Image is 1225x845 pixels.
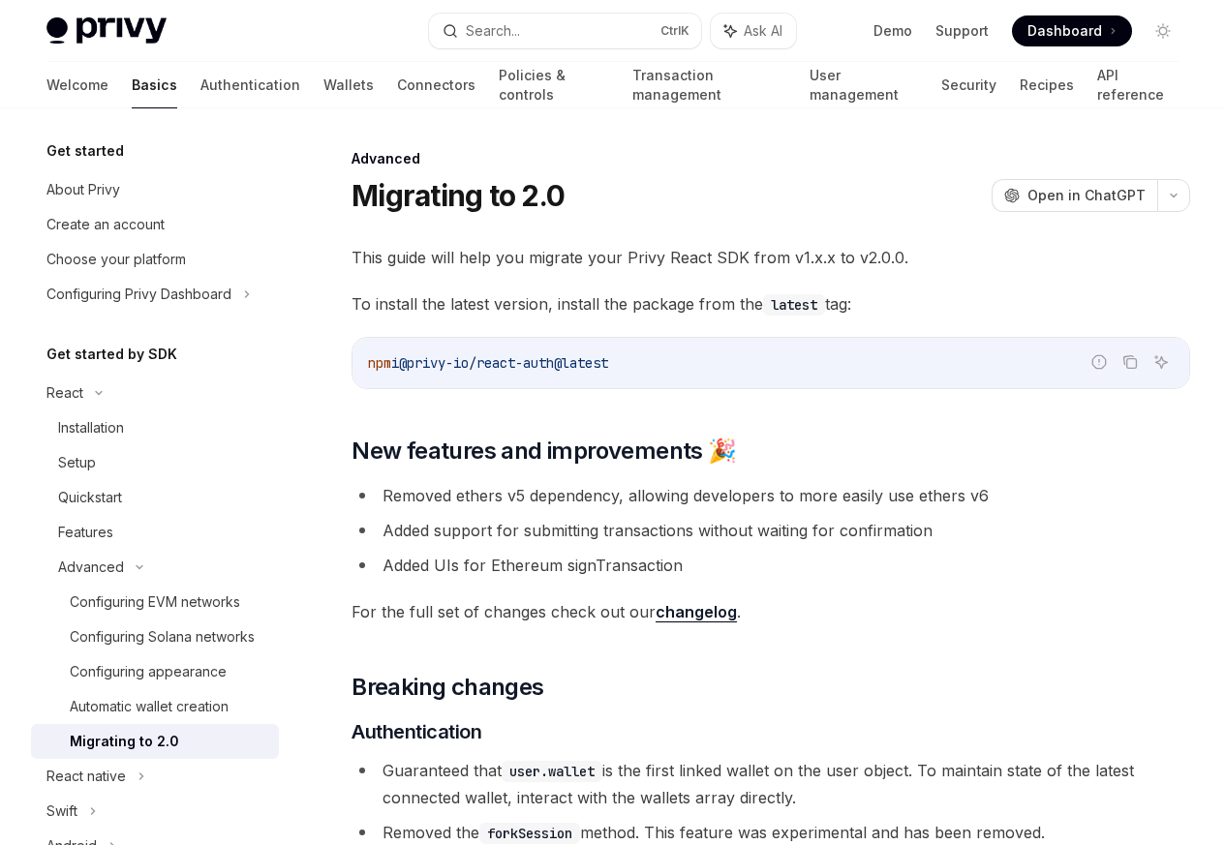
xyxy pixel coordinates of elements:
[46,283,231,306] div: Configuring Privy Dashboard
[383,761,1134,807] span: Guaranteed that is the first linked wallet on the user object. To maintain state of the latest co...
[352,672,543,703] span: Breaking changes
[1027,186,1146,205] span: Open in ChatGPT
[1148,349,1174,375] button: Ask AI
[502,761,602,782] code: user.wallet
[31,619,279,654] a: Configuring Solana networks
[391,354,399,372] span: i
[200,62,300,108] a: Authentication
[31,689,279,724] a: Automatic wallet creation
[352,244,1190,271] span: This guide will help you migrate your Privy React SDK from v1.x.x to v2.0.0.
[70,590,240,614] div: Configuring EVM networks
[352,290,1190,317] span: To install the latest version, install the package from the tag:
[31,410,279,445] a: Installation
[46,139,124,163] h5: Get started
[479,823,580,844] code: forkSession
[1027,21,1102,41] span: Dashboard
[31,724,279,759] a: Migrating to 2.0
[70,730,179,753] div: Migrating to 2.0
[632,62,785,108] a: Transaction management
[31,242,279,277] a: Choose your platform
[873,21,912,41] a: Demo
[429,14,701,48] button: Search...CtrlK
[1012,15,1132,46] a: Dashboard
[466,19,520,43] div: Search...
[31,654,279,689] a: Configuring appearance
[46,178,120,201] div: About Privy
[46,213,165,236] div: Create an account
[46,248,186,271] div: Choose your platform
[46,343,177,366] h5: Get started by SDK
[352,436,736,467] span: New features and improvements 🎉
[368,354,391,372] span: npm
[46,381,83,405] div: React
[31,480,279,515] a: Quickstart
[763,294,825,316] code: latest
[46,17,167,45] img: light logo
[1020,62,1074,108] a: Recipes
[46,765,126,788] div: React native
[383,823,1045,842] span: Removed the method. This feature was experimental and has been removed.
[70,660,227,683] div: Configuring appearance
[352,552,1190,579] li: Added UIs for Ethereum signTransaction
[656,602,737,622] a: changelog
[70,695,229,718] div: Automatic wallet creation
[31,172,279,207] a: About Privy
[46,62,108,108] a: Welcome
[499,62,609,108] a: Policies & controls
[58,451,96,474] div: Setup
[1148,15,1179,46] button: Toggle dark mode
[323,62,374,108] a: Wallets
[352,598,1190,625] span: For the full set of changes check out our .
[352,149,1190,168] div: Advanced
[352,718,481,745] span: Authentication
[711,14,796,48] button: Ask AI
[660,23,689,39] span: Ctrl K
[70,625,255,649] div: Configuring Solana networks
[352,178,565,213] h1: Migrating to 2.0
[31,585,279,619] a: Configuring EVM networks
[935,21,989,41] a: Support
[941,62,996,108] a: Security
[46,800,77,823] div: Swift
[352,482,1190,509] li: Removed ethers v5 dependency, allowing developers to more easily use ethers v6
[31,515,279,550] a: Features
[1118,349,1143,375] button: Copy the contents from the code block
[58,416,124,439] div: Installation
[397,62,475,108] a: Connectors
[1087,349,1112,375] button: Report incorrect code
[352,517,1190,544] li: Added support for submitting transactions without waiting for confirmation
[58,556,124,579] div: Advanced
[1097,62,1179,108] a: API reference
[810,62,919,108] a: User management
[744,21,782,41] span: Ask AI
[992,179,1157,212] button: Open in ChatGPT
[31,445,279,480] a: Setup
[132,62,177,108] a: Basics
[31,207,279,242] a: Create an account
[399,354,608,372] span: @privy-io/react-auth@latest
[58,521,113,544] div: Features
[58,486,122,509] div: Quickstart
